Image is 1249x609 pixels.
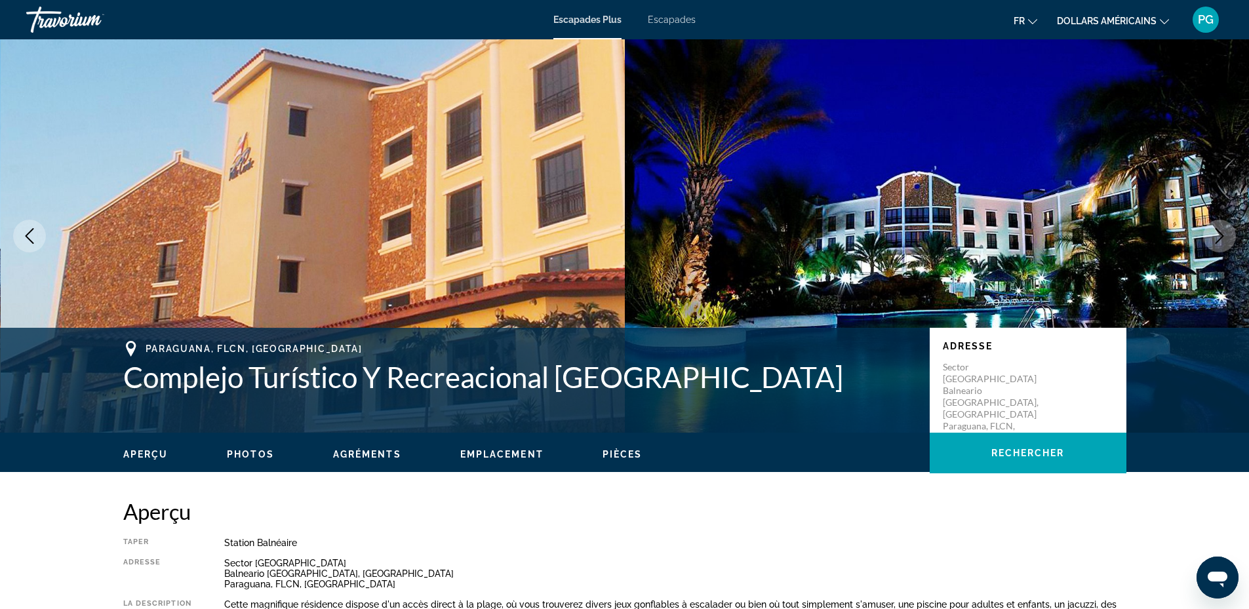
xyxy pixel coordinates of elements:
[1014,16,1025,26] font: fr
[26,3,157,37] a: Travorium
[1014,11,1037,30] button: Changer de langue
[930,433,1126,473] button: Rechercher
[333,448,401,460] button: Agréments
[333,449,401,460] span: Agréments
[1057,16,1157,26] font: dollars américains
[603,449,643,460] span: Pièces
[123,538,191,548] div: Taper
[224,538,1126,548] div: Station balnéaire
[460,449,544,460] span: Emplacement
[146,344,363,354] span: Paraguana, FLCN, [GEOGRAPHIC_DATA]
[224,558,1126,589] div: Sector [GEOGRAPHIC_DATA] Balneario [GEOGRAPHIC_DATA], [GEOGRAPHIC_DATA] Paraguana, FLCN, [GEOGRAP...
[227,449,274,460] span: Photos
[553,14,622,25] a: Escapades Plus
[1197,557,1239,599] iframe: Bouton de lancement de la fenêtre de messagerie
[123,449,169,460] span: Aperçu
[1057,11,1169,30] button: Changer de devise
[1203,220,1236,252] button: Next image
[991,448,1065,458] span: Rechercher
[943,361,1048,444] p: Sector [GEOGRAPHIC_DATA] Balneario [GEOGRAPHIC_DATA], [GEOGRAPHIC_DATA] Paraguana, FLCN, [GEOGRAP...
[13,220,46,252] button: Previous image
[123,448,169,460] button: Aperçu
[648,14,696,25] a: Escapades
[123,558,191,589] div: Adresse
[943,341,1113,351] p: Adresse
[123,498,1126,524] h2: Aperçu
[1198,12,1214,26] font: PG
[460,448,544,460] button: Emplacement
[123,360,917,394] h1: Complejo Turístico Y Recreacional [GEOGRAPHIC_DATA]
[1189,6,1223,33] button: Menu utilisateur
[603,448,643,460] button: Pièces
[227,448,274,460] button: Photos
